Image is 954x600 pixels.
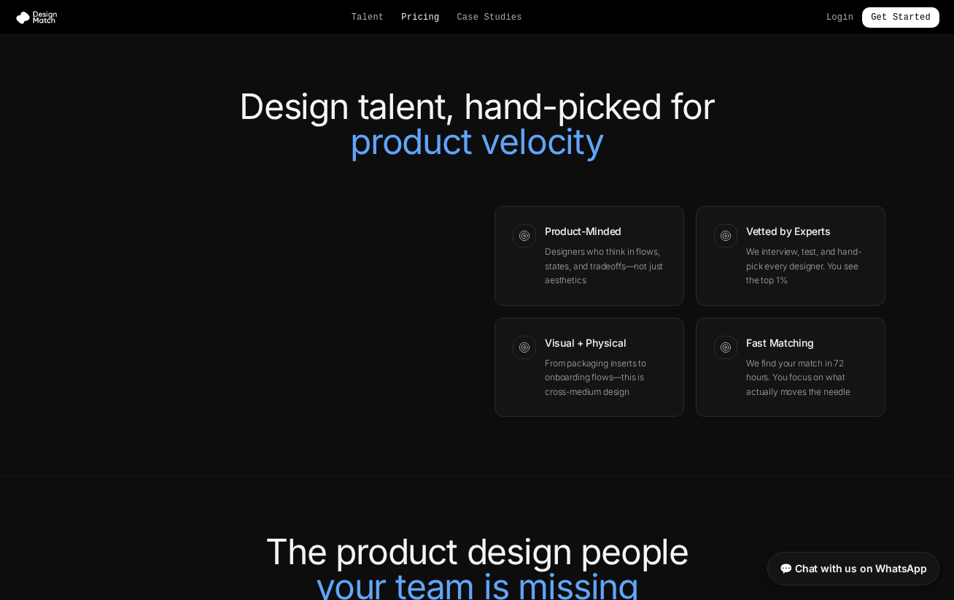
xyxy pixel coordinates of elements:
a: Pricing [401,12,439,23]
img: Design Match [15,10,64,25]
h3: Visual + Physical [545,336,666,350]
p: Designers who think in flows, states, and tradeoffs—not just aesthetics [545,245,666,288]
h2: Design talent, hand-picked for [69,89,885,159]
a: Login [826,12,853,23]
h3: Fast Matching [746,336,867,350]
span: product velocity [350,120,604,163]
a: Get Started [862,7,939,28]
a: 💬 Chat with us on WhatsApp [767,552,939,585]
p: From packaging inserts to onboarding flows—this is cross-medium design [545,356,666,399]
h3: Vetted by Experts [746,224,867,239]
p: We interview, test, and hand-pick every designer. You see the top 1% [746,245,867,288]
a: Talent [352,12,384,23]
p: We find your match in 72 hours. You focus on what actually moves the needle [746,356,867,399]
a: Case Studies [457,12,521,23]
h3: Product-Minded [545,224,666,239]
